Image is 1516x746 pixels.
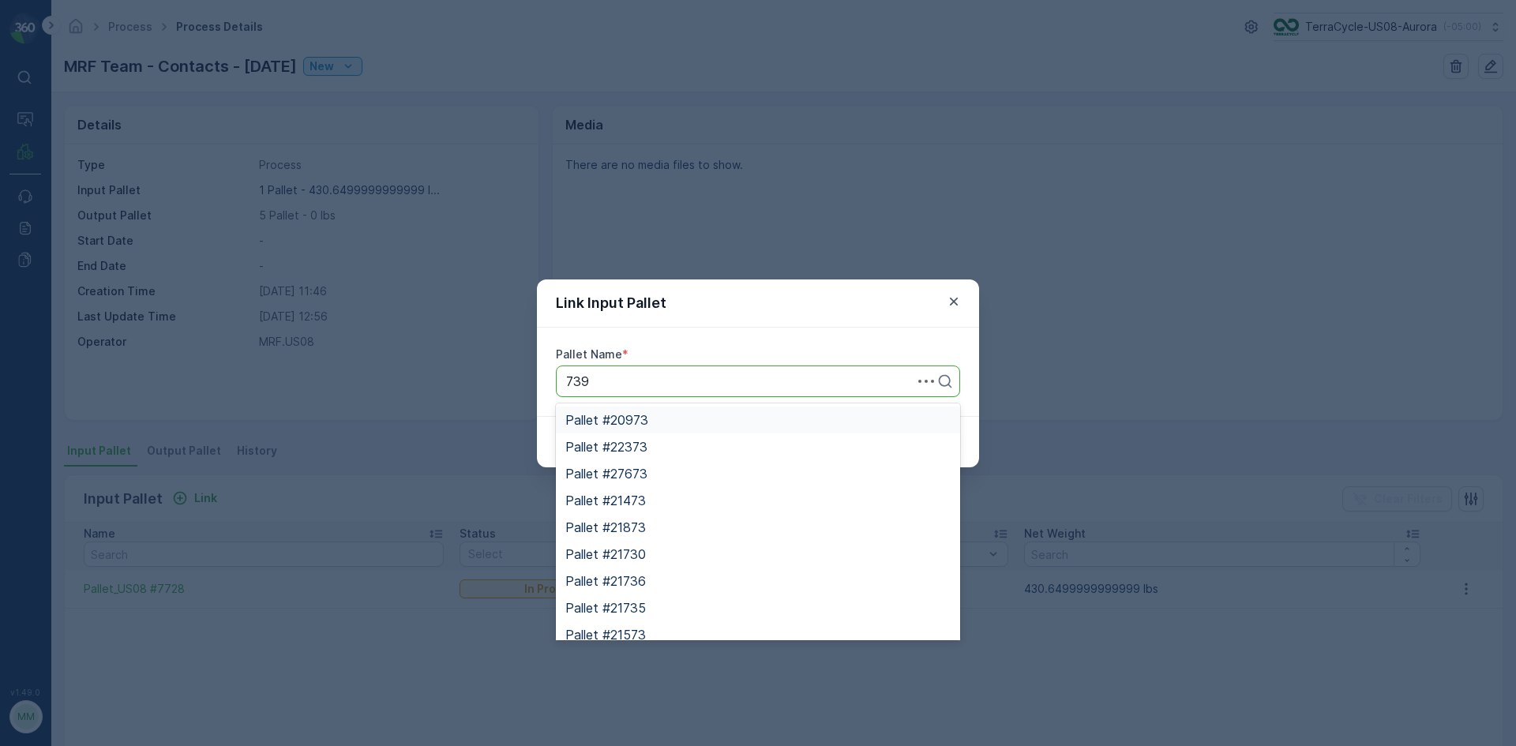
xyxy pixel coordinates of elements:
[556,347,622,361] label: Pallet Name
[565,520,646,534] span: Pallet #21873
[565,574,646,588] span: Pallet #21736
[565,413,648,427] span: Pallet #20973
[565,467,647,481] span: Pallet #27673
[565,440,647,454] span: Pallet #22373
[565,547,646,561] span: Pallet #21730
[565,601,646,615] span: Pallet #21735
[565,628,646,642] span: Pallet #21573
[565,493,646,508] span: Pallet #21473
[556,292,666,314] p: Link Input Pallet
